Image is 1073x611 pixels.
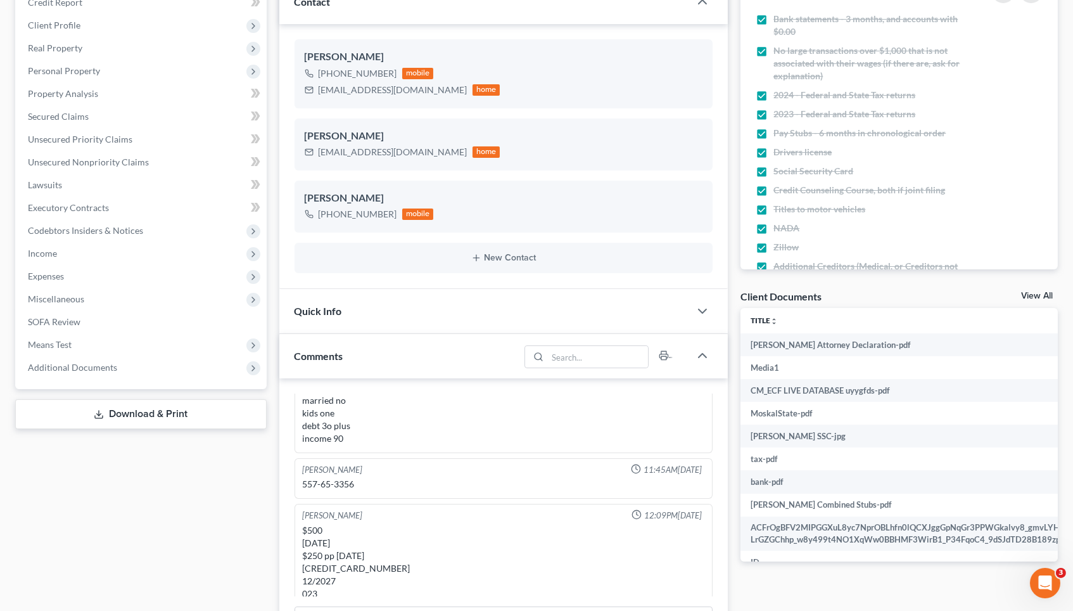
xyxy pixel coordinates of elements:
div: [EMAIL_ADDRESS][DOMAIN_NAME] [319,146,467,158]
div: $500 [DATE] $250 pp [DATE] [CREDIT_CARD_NUMBER] 12/2027 023 [303,524,705,600]
div: h no c no prior no married no kids one debt 3o plus income 90 [303,356,705,445]
a: Titleunfold_more [751,316,778,325]
div: home [473,84,500,96]
span: No large transactions over $1,000 that is not associated with their wages (if there are, ask for ... [773,44,967,82]
span: Miscellaneous [28,293,84,304]
span: NADA [773,222,799,235]
a: Lawsuits [18,174,267,196]
span: Comments [295,350,343,362]
span: Quick Info [295,305,342,317]
span: Expenses [28,271,64,281]
span: Titles to motor vehicles [773,203,865,215]
iframe: Intercom live chat [1030,568,1060,598]
span: Secured Claims [28,111,89,122]
span: Credit Counseling Course, both if joint filing [773,184,945,196]
a: Executory Contracts [18,196,267,219]
span: SOFA Review [28,316,80,327]
i: unfold_more [770,318,778,325]
span: Client Profile [28,20,80,30]
span: Codebtors Insiders & Notices [28,225,143,236]
span: Unsecured Priority Claims [28,134,132,145]
span: Executory Contracts [28,202,109,213]
div: mobile [402,209,434,220]
span: Pay Stubs - 6 months in chronological order [773,127,946,139]
div: 557-65-3356 [303,478,705,491]
div: home [473,146,500,158]
span: Means Test [28,339,72,350]
div: mobile [402,68,434,79]
span: Additional Documents [28,362,117,373]
div: [PERSON_NAME] [303,510,363,522]
input: Search... [548,346,649,368]
a: Unsecured Nonpriority Claims [18,151,267,174]
span: Personal Property [28,65,100,76]
div: [PERSON_NAME] [305,191,703,206]
button: New Contact [305,253,703,263]
span: Social Security Card [773,165,853,177]
span: Property Analysis [28,88,98,99]
a: Property Analysis [18,82,267,105]
span: Lawsuits [28,179,62,190]
span: 3 [1056,568,1066,578]
a: View All [1021,292,1053,300]
div: [PERSON_NAME] [305,129,703,144]
a: SOFA Review [18,311,267,333]
span: Zillow [773,241,799,254]
span: Additional Creditors (Medical, or Creditors not on Credit Report) [773,260,967,285]
div: [PHONE_NUMBER] [319,208,397,221]
span: Unsecured Nonpriority Claims [28,157,149,167]
div: [EMAIL_ADDRESS][DOMAIN_NAME] [319,84,467,96]
a: Unsecured Priority Claims [18,128,267,151]
span: 2024 - Federal and State Tax returns [773,89,915,101]
span: 11:45AM[DATE] [644,464,702,476]
span: 12:09PM[DATE] [644,510,702,522]
div: [PERSON_NAME] [305,49,703,65]
a: Download & Print [15,399,267,429]
div: [PHONE_NUMBER] [319,67,397,80]
span: Income [28,248,57,259]
div: Client Documents [740,290,822,303]
a: Secured Claims [18,105,267,128]
span: 2023 - Federal and State Tax returns [773,108,915,120]
span: Real Property [28,42,82,53]
div: [PERSON_NAME] [303,464,363,476]
span: Bank statements - 3 months, and accounts with $0.00 [773,13,967,38]
span: Drivers license [773,146,832,158]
